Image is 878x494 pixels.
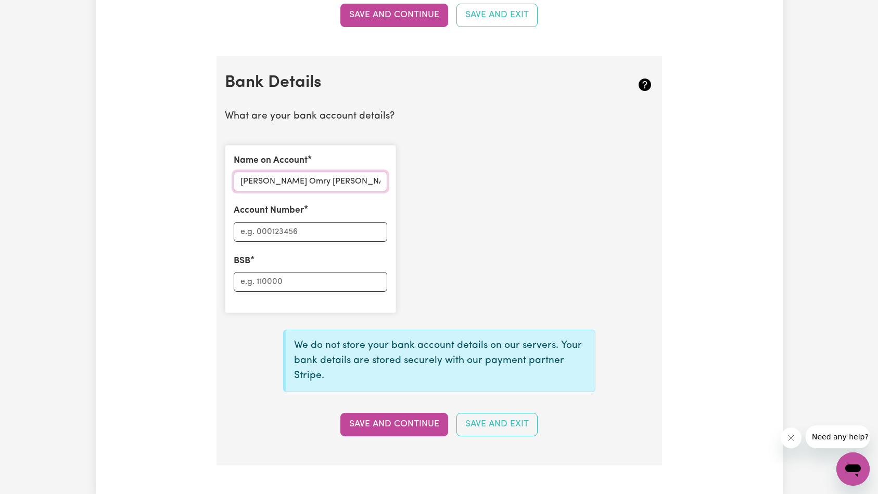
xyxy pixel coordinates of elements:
p: We do not store your bank account details on our servers. Your bank details are stored securely w... [294,339,587,383]
iframe: Message from company [806,425,870,448]
button: Save and Exit [456,413,538,436]
iframe: Button to launch messaging window [836,452,870,486]
button: Save and Continue [340,413,448,436]
button: Save and Continue [340,4,448,27]
button: Save and Exit [456,4,538,27]
label: Account Number [234,204,304,217]
label: BSB [234,254,250,268]
input: e.g. 110000 [234,272,387,292]
input: Holly Peers [234,172,387,191]
p: What are your bank account details? [225,109,654,124]
label: Name on Account [234,154,308,167]
h2: Bank Details [225,73,582,93]
input: e.g. 000123456 [234,222,387,242]
iframe: Close message [781,427,801,448]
